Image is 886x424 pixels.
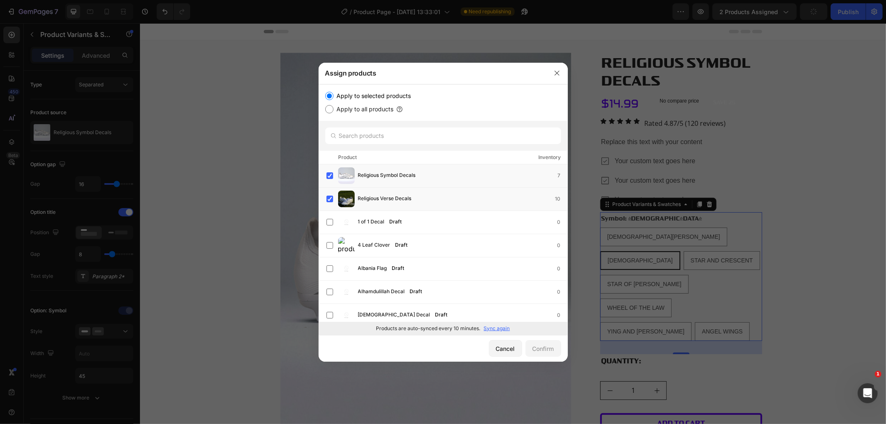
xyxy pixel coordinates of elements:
[460,29,622,67] h1: Religious Symbol Decals
[520,75,562,80] p: No compare price
[484,325,510,332] p: Sync again
[474,150,557,165] div: Your custom text goes here
[471,177,542,185] div: Product Variants & Swatches
[461,358,479,376] button: decrement
[496,344,515,353] div: Cancel
[467,210,580,217] span: [DEMOGRAPHIC_DATA][PERSON_NAME]
[325,127,561,144] input: Search products
[460,72,510,88] div: $14.99
[460,189,563,201] legend: Symbol: [DEMOGRAPHIC_DATA]
[555,195,567,203] div: 10
[334,91,411,101] label: Apply to selected products
[474,169,557,184] div: Your custom text goes here
[557,265,567,273] div: 0
[338,284,355,300] img: product-img
[339,153,357,162] div: Product
[338,237,355,254] img: product-img
[508,358,526,376] button: increment
[533,344,554,353] div: Confirm
[557,241,567,250] div: 0
[467,281,525,288] span: WHEEL OF THE LAW
[437,243,447,252] button: Carousel Next Arrow
[358,171,416,180] span: Religious Symbol Decals
[461,332,621,344] p: Quantity:
[376,325,481,332] p: Products are auto-synced every 10 minutes.
[358,194,412,203] span: Religious Verse Decals
[468,234,533,240] span: [DEMOGRAPHIC_DATA]
[875,371,881,377] span: 1
[338,260,355,277] img: product-img
[525,340,561,357] button: Confirm
[358,311,430,320] span: [DEMOGRAPHIC_DATA] Decal
[319,84,568,335] div: />
[558,172,567,180] div: 7
[358,264,387,273] span: Albania Flag
[474,131,557,145] div: Your custom text goes here
[392,241,411,249] div: Draft
[358,241,390,250] span: 4 Leaf Clover
[557,311,567,319] div: 0
[479,358,508,376] input: quantity
[432,311,451,319] div: Draft
[539,153,561,162] div: Inventory
[557,218,567,226] div: 0
[338,191,355,207] img: product-img
[518,396,565,404] div: ADD TO CART
[358,287,405,297] span: Alhamdulillah Decal
[407,287,426,296] div: Draft
[489,340,522,357] button: Cancel
[467,305,545,311] span: YING AND [PERSON_NAME]
[319,62,546,84] div: Assign products
[562,305,603,311] span: ANGEL WINGS
[338,167,355,184] img: product-img
[574,76,596,82] strong: SAVE 25
[338,307,355,324] img: product-img
[460,112,622,126] div: Replace this text with your content
[334,104,394,114] label: Apply to all products
[460,390,622,410] button: ADD TO CART
[338,214,355,230] img: product-img
[551,234,613,240] span: STAR AND CRESCENT
[858,383,878,403] iframe: Intercom live chat
[504,94,586,106] p: Rated 4.87/5 (120 reviews)
[386,218,405,226] div: Draft
[389,264,408,272] div: Draft
[467,257,542,264] span: STAR OF [PERSON_NAME]
[557,288,567,296] div: 0
[358,218,385,227] span: 1 of 1 Decal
